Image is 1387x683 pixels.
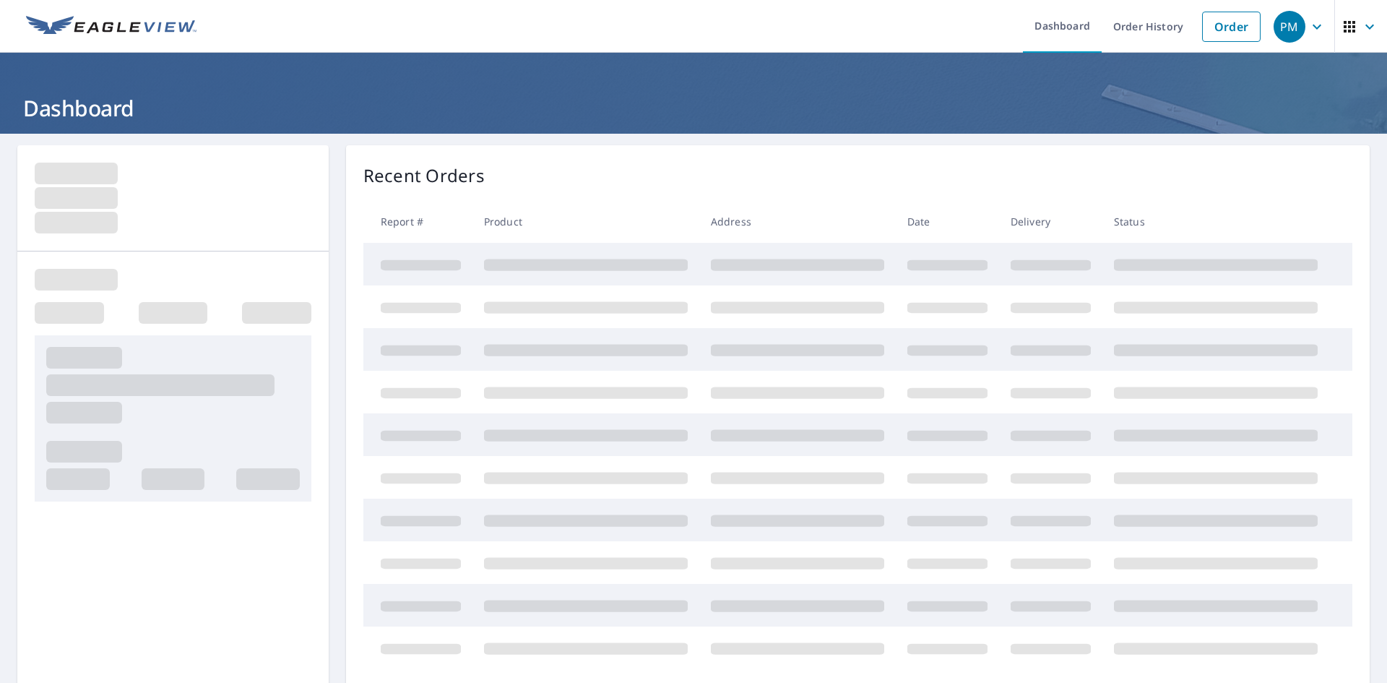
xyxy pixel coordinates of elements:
th: Date [896,200,999,243]
p: Recent Orders [363,163,485,189]
img: EV Logo [26,16,196,38]
th: Delivery [999,200,1102,243]
th: Product [472,200,699,243]
th: Report # [363,200,472,243]
th: Status [1102,200,1329,243]
h1: Dashboard [17,93,1370,123]
th: Address [699,200,896,243]
a: Order [1202,12,1261,42]
div: PM [1274,11,1305,43]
